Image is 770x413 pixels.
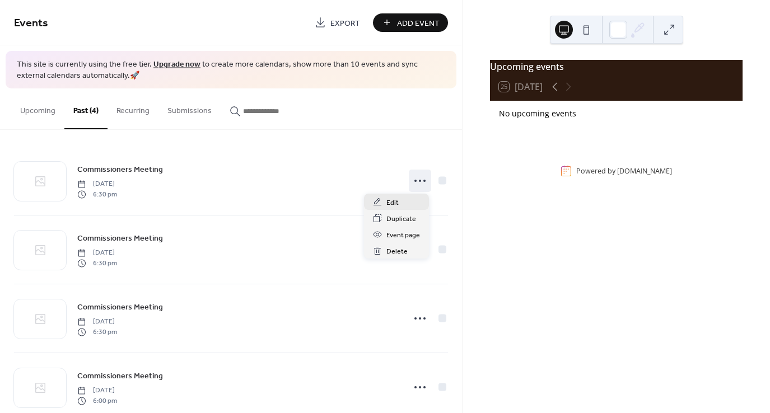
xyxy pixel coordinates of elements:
[77,370,163,382] span: Commissioners Meeting
[77,189,117,199] span: 6:30 pm
[490,60,743,73] div: Upcoming events
[108,88,158,128] button: Recurring
[64,88,108,129] button: Past (4)
[14,12,48,34] span: Events
[77,302,163,313] span: Commissioners Meeting
[373,13,448,32] button: Add Event
[77,179,117,189] span: [DATE]
[386,213,416,225] span: Duplicate
[77,396,117,406] span: 6:00 pm
[306,13,368,32] a: Export
[77,164,163,176] span: Commissioners Meeting
[386,229,420,241] span: Event page
[499,107,734,119] div: No upcoming events
[77,369,163,382] a: Commissioners Meeting
[77,327,117,337] span: 6:30 pm
[77,248,117,258] span: [DATE]
[77,232,163,245] a: Commissioners Meeting
[17,59,445,81] span: This site is currently using the free tier. to create more calendars, show more than 10 events an...
[397,17,440,29] span: Add Event
[77,301,163,313] a: Commissioners Meeting
[153,57,200,72] a: Upgrade now
[77,258,117,268] span: 6:30 pm
[576,166,672,176] div: Powered by
[77,386,117,396] span: [DATE]
[77,317,117,327] span: [DATE]
[617,166,672,176] a: [DOMAIN_NAME]
[158,88,221,128] button: Submissions
[11,88,64,128] button: Upcoming
[77,233,163,245] span: Commissioners Meeting
[386,246,408,257] span: Delete
[77,163,163,176] a: Commissioners Meeting
[330,17,360,29] span: Export
[386,197,399,209] span: Edit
